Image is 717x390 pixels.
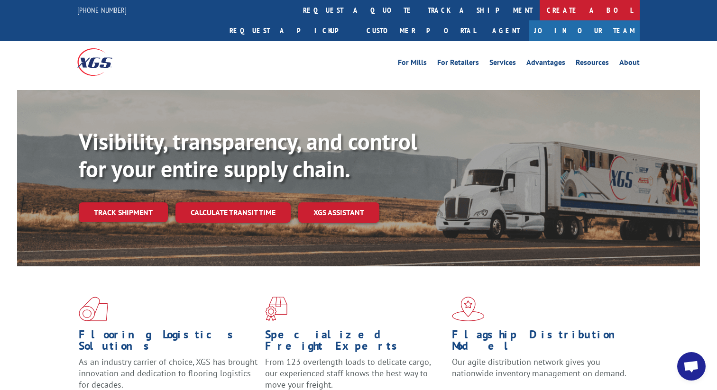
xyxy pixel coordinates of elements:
[483,20,529,41] a: Agent
[437,59,479,69] a: For Retailers
[619,59,640,69] a: About
[452,297,485,321] img: xgs-icon-flagship-distribution-model-red
[77,5,127,15] a: [PHONE_NUMBER]
[452,356,626,379] span: Our agile distribution network gives you nationwide inventory management on demand.
[79,202,168,222] a: Track shipment
[529,20,640,41] a: Join Our Team
[265,297,287,321] img: xgs-icon-focused-on-flooring-red
[298,202,379,223] a: XGS ASSISTANT
[576,59,609,69] a: Resources
[677,352,706,381] div: Open chat
[79,297,108,321] img: xgs-icon-total-supply-chain-intelligence-red
[398,59,427,69] a: For Mills
[175,202,291,223] a: Calculate transit time
[79,356,257,390] span: As an industry carrier of choice, XGS has brought innovation and dedication to flooring logistics...
[359,20,483,41] a: Customer Portal
[452,329,631,356] h1: Flagship Distribution Model
[79,329,258,356] h1: Flooring Logistics Solutions
[526,59,565,69] a: Advantages
[489,59,516,69] a: Services
[265,329,444,356] h1: Specialized Freight Experts
[222,20,359,41] a: Request a pickup
[79,127,417,183] b: Visibility, transparency, and control for your entire supply chain.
